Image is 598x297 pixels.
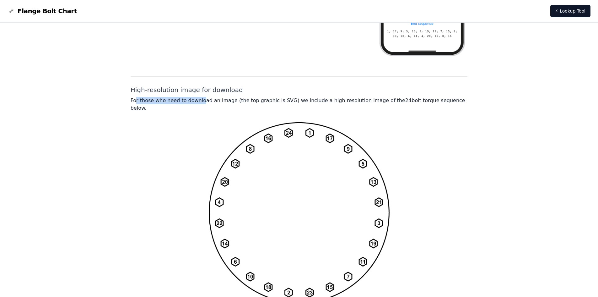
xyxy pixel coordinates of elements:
[131,85,468,94] h2: High-resolution image for download
[550,5,590,17] a: ⚡ Lookup Tool
[8,7,15,15] img: Flange Bolt Chart Logo
[18,7,77,15] span: Flange Bolt Chart
[8,7,77,15] a: Flange Bolt Chart LogoFlange Bolt Chart
[131,97,468,112] p: For those who need to download an image (the top graphic is SVG) we include a high resolution ima...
